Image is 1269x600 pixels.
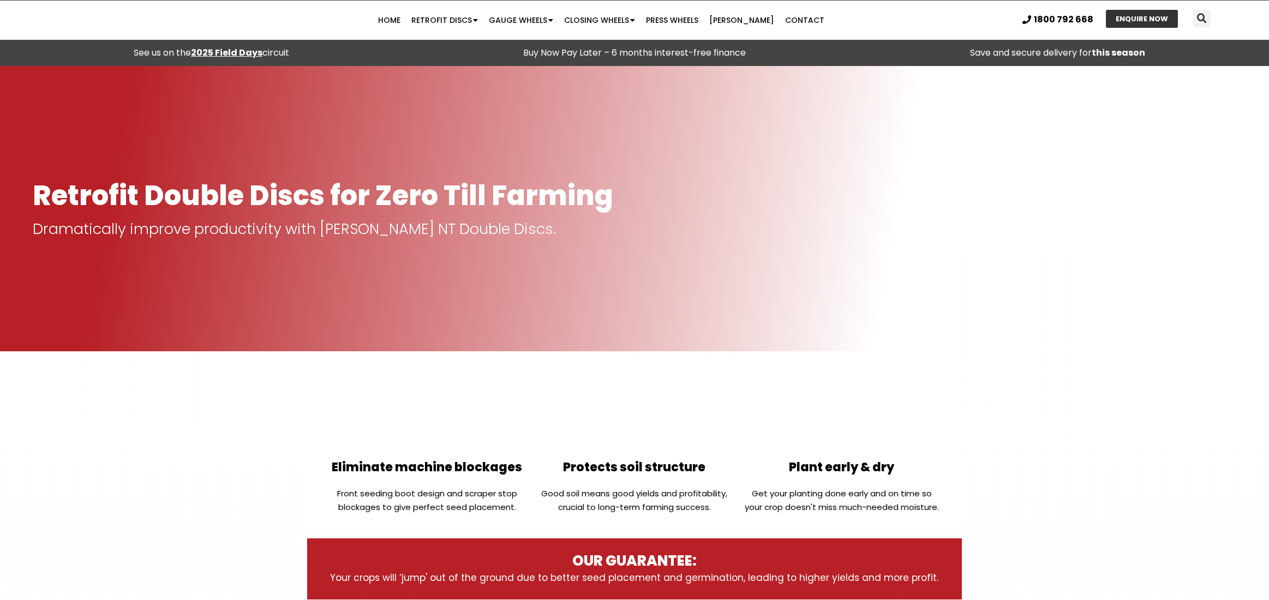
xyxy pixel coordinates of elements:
[536,460,733,476] h2: Protects soil structure
[329,552,940,571] h3: OUR GUARANTEE:
[329,487,525,514] p: Front seeding boot design and scraper stop blockages to give perfect seed placement.
[406,9,483,31] a: Retrofit Discs
[246,9,957,31] nav: Menu
[33,181,1236,211] h1: Retrofit Double Discs for Zero Till Farming
[852,45,1264,61] p: Save and secure delivery for
[559,9,641,31] a: Closing Wheels
[191,46,262,59] a: 2025 Field Days
[33,3,142,37] img: Ryan NT logo
[1034,15,1093,24] span: 1800 792 668
[33,221,1236,237] p: Dramatically improve productivity with [PERSON_NAME] NT Double Discs.
[641,9,704,31] a: Press Wheels
[428,45,840,61] p: Buy Now Pay Later – 6 months interest-free finance
[744,487,940,514] p: Get your planting done early and on time so your crop doesn't miss much-needed moisture.
[595,376,674,454] img: Protect soil structure
[329,460,525,476] h2: Eliminate machine blockages
[1116,15,1168,22] span: ENQUIRE NOW
[1092,46,1145,59] strong: this season
[803,376,881,454] img: Plant Early & Dry
[5,45,417,61] div: See us on the circuit
[483,9,559,31] a: Gauge Wheels
[780,9,830,31] a: Contact
[373,9,406,31] a: Home
[536,487,733,514] p: Good soil means good yields and profitability, crucial to long-term farming success.
[1022,15,1093,24] a: 1800 792 668
[1106,10,1178,28] a: ENQUIRE NOW
[330,571,938,584] span: Your crops will ‘jump' out of the ground due to better seed placement and germination, leading to...
[704,9,780,31] a: [PERSON_NAME]
[744,460,940,476] h2: Plant early & dry
[1193,10,1211,27] div: Search
[388,376,466,454] img: Eliminate Machine Blockages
